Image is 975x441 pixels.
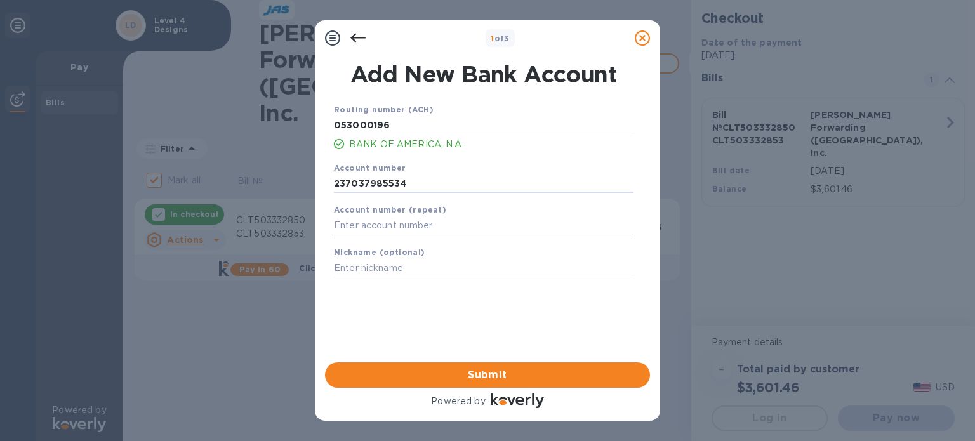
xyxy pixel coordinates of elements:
[334,205,446,214] b: Account number (repeat)
[325,362,650,388] button: Submit
[334,116,633,135] input: Enter routing number
[334,216,633,235] input: Enter account number
[349,138,633,151] p: BANK OF AMERICA, N.A.
[431,395,485,408] p: Powered by
[491,393,544,408] img: Logo
[326,61,641,88] h1: Add New Bank Account
[335,367,640,383] span: Submit
[334,259,633,278] input: Enter nickname
[334,174,633,193] input: Enter account number
[334,163,406,173] b: Account number
[334,247,425,257] b: Nickname (optional)
[491,34,510,43] b: of 3
[491,34,494,43] span: 1
[334,105,434,114] b: Routing number (ACH)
